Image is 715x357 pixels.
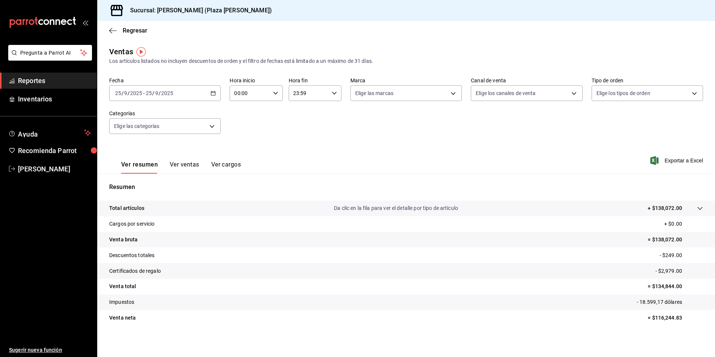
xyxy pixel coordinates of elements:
label: Tipo de orden [592,78,703,83]
p: Da clic en la fila para ver el detalle por tipo de artículo [334,204,458,212]
p: Venta bruta [109,236,138,244]
span: Regresar [123,27,147,34]
button: Ver cargos [211,161,241,174]
span: Elige las categorías [114,122,160,130]
span: Elige los tipos de orden [596,89,650,97]
span: Pregunta a Parrot AI [20,49,80,57]
p: Cargos por servicio [109,220,155,228]
span: Elige los canales de venta [476,89,536,97]
button: Exportar a Excel [652,156,703,165]
div: Pestañas de navegación [121,161,241,174]
label: Categorías [109,111,221,116]
a: Pregunta a Parrot AI [5,54,92,62]
label: Fecha [109,78,221,83]
p: Total artículos [109,204,144,212]
font: Inventarios [18,95,52,103]
p: - $249.00 [660,251,703,259]
label: Marca [350,78,462,83]
p: Impuestos [109,298,134,306]
label: Hora inicio [230,78,282,83]
p: Descuentos totales [109,251,154,259]
p: Resumen [109,183,703,192]
p: Venta neta [109,314,136,322]
font: Ver resumen [121,161,158,168]
span: / [128,90,130,96]
font: Recomienda Parrot [18,147,77,155]
input: ---- [161,90,174,96]
font: Exportar a Excel [665,158,703,164]
button: Ver ventas [170,161,199,174]
span: - [143,90,145,96]
input: -- [115,90,122,96]
label: Canal de venta [471,78,582,83]
div: Ventas [109,46,133,57]
span: Elige las marcas [355,89,393,97]
p: Certificados de regalo [109,267,161,275]
button: Regresar [109,27,147,34]
font: Sugerir nueva función [9,347,62,353]
p: - $2,979.00 [656,267,703,275]
div: Los artículos listados no incluyen descuentos de orden y el filtro de fechas está limitado a un m... [109,57,703,65]
p: - 18.599,17 dólares [637,298,703,306]
span: / [159,90,161,96]
label: Hora fin [289,78,341,83]
input: ---- [130,90,142,96]
span: / [152,90,154,96]
font: [PERSON_NAME] [18,165,70,173]
p: + $138,072.00 [648,204,682,212]
p: = $116,244.83 [648,314,703,322]
button: Pregunta a Parrot AI [8,45,92,61]
font: Reportes [18,77,45,85]
input: -- [145,90,152,96]
button: open_drawer_menu [82,19,88,25]
p: + $0.00 [664,220,703,228]
p: Venta total [109,283,136,290]
input: -- [155,90,159,96]
p: = $134,844.00 [648,283,703,290]
h3: Sucursal: [PERSON_NAME] (Plaza [PERSON_NAME]) [124,6,272,15]
span: Ayuda [18,128,81,137]
img: Marcador de información sobre herramientas [136,47,146,57]
p: = $138,072.00 [648,236,703,244]
span: / [122,90,124,96]
input: -- [124,90,128,96]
